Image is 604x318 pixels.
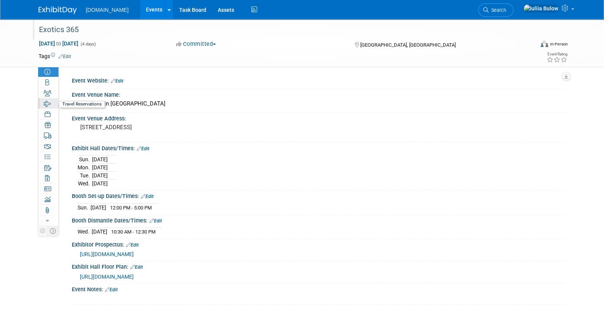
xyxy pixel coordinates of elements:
[72,113,566,122] div: Event Venue Address:
[47,226,58,236] td: Toggle Event Tabs
[78,203,91,211] td: Sun.
[72,75,566,85] div: Event Website:
[78,180,92,188] td: Wed.
[36,23,523,37] div: Exotics 365
[111,229,155,235] span: 10:30 AM - 12:30 PM
[360,42,456,48] span: [GEOGRAPHIC_DATA], [GEOGRAPHIC_DATA]
[126,242,139,248] a: Edit
[78,172,92,180] td: Tue.
[92,172,108,180] td: [DATE]
[80,124,269,131] pre: [STREET_ADDRESS]
[72,89,566,99] div: Event Venue Name:
[546,52,567,56] div: Event Rating
[55,41,62,47] span: to
[130,264,143,270] a: Edit
[489,7,506,13] span: Search
[78,98,560,110] div: The Westin [GEOGRAPHIC_DATA]
[72,215,566,225] div: Booth Dismantle Dates/Times:
[92,180,108,188] td: [DATE]
[78,164,92,172] td: Mon.
[72,284,566,294] div: Event Notes:
[80,251,134,257] a: [URL][DOMAIN_NAME]
[38,226,47,236] td: Personalize Event Tab Strip
[39,6,77,14] img: ExhibitDay
[86,7,129,13] span: [DOMAIN_NAME]
[149,218,162,224] a: Edit
[80,274,134,280] a: [URL][DOMAIN_NAME]
[489,40,568,51] div: Event Format
[111,78,123,84] a: Edit
[523,4,559,13] img: Iuliia Bulow
[80,42,96,47] span: (4 days)
[78,228,92,236] td: Wed.
[72,190,566,200] div: Booth Set-up Dates/Times:
[72,261,566,271] div: Exhibit Hall Floor Plan:
[58,54,71,59] a: Edit
[91,203,106,211] td: [DATE]
[105,287,118,292] a: Edit
[549,41,567,47] div: In-Person
[110,205,152,211] span: 12:00 PM - 5:00 PM
[92,156,108,164] td: [DATE]
[78,156,92,164] td: Sun.
[173,40,219,48] button: Committed
[137,146,149,151] a: Edit
[541,41,548,47] img: Format-Inperson.png
[39,40,79,47] span: [DATE] [DATE]
[92,164,108,172] td: [DATE]
[92,228,107,236] td: [DATE]
[72,239,566,249] div: Exhibitor Prospectus:
[478,3,513,17] a: Search
[141,194,154,199] a: Edit
[39,52,71,60] td: Tags
[72,143,566,153] div: Exhibit Hall Dates/Times:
